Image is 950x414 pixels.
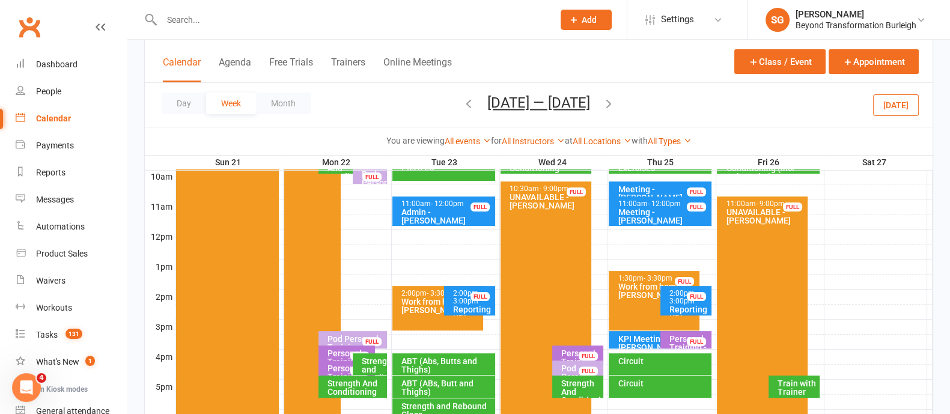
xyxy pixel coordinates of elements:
a: What's New1 [16,349,127,376]
button: Add [561,10,612,30]
span: 4 [37,373,46,383]
div: Payments [36,141,74,150]
div: Reporting KPI - [PERSON_NAME] [452,305,493,330]
span: - 3:00pm [453,289,480,305]
div: 11:00am [401,200,493,208]
div: Personal Training - [PERSON_NAME] [561,349,601,374]
span: - 3:30pm [427,289,455,297]
div: KPI Meeting [PERSON_NAME] [617,335,697,352]
span: 131 [65,329,82,339]
div: FULL [687,292,706,301]
th: Sat 27 [824,155,927,170]
div: Calendar [36,114,71,123]
th: 11am [145,199,175,214]
strong: at [565,136,573,145]
div: Strength and Conditioning [361,357,385,382]
div: ABT (ABs, Butt and Thighs) [401,379,493,396]
div: FULL [350,367,370,376]
div: Tasks [36,330,58,339]
span: - 3:30pm [643,274,672,282]
div: Pod Personal Training - [PERSON_NAME], [PERSON_NAME]... [327,335,385,368]
div: FULL [470,202,490,212]
div: UNAVAILABLE - [PERSON_NAME] [725,208,805,225]
strong: with [632,136,648,145]
div: FULL [579,352,598,361]
span: - 12:00pm [647,199,680,208]
a: Clubworx [14,12,44,42]
div: ABT (Abs, Butts and Thighs) [401,357,493,374]
iframe: Intercom live chat [12,373,41,402]
a: Calendar [16,105,127,132]
div: Meeting - [PERSON_NAME] [617,185,709,202]
button: Agenda [219,56,251,82]
button: Appointment [829,49,919,74]
a: Workouts [16,294,127,321]
a: All Instructors [502,136,565,146]
th: Tue 23 [391,155,499,170]
div: 2:00pm [669,290,709,305]
div: Reporting KPI - [PERSON_NAME] [669,305,709,330]
a: People [16,78,127,105]
div: Personal Training - [PERSON_NAME] [327,349,373,374]
div: Product Sales [36,249,88,258]
th: 10am [145,169,175,184]
div: Strength And Conditioning [327,379,385,396]
a: Automations [16,213,127,240]
button: Week [206,93,256,114]
div: FULL [362,172,382,181]
button: Class / Event [734,49,826,74]
div: FULL [687,202,706,212]
button: [DATE] [873,94,919,115]
a: Reports [16,159,127,186]
th: 5pm [145,379,175,394]
div: 11:00am [617,200,709,208]
div: Automations [36,222,85,231]
th: 12pm [145,229,175,244]
div: 2:00pm [452,290,493,305]
div: Personal Training - [PERSON_NAME] [327,364,373,389]
a: Tasks 131 [16,321,127,349]
a: All Types [648,136,692,146]
div: FULL [687,337,706,346]
div: Strength And Conditioning [561,379,601,404]
th: 3pm [145,319,175,334]
div: FULL [567,187,586,196]
div: 2:00pm [401,290,481,297]
button: Month [256,93,311,114]
div: Beyond Transformation Burleigh [796,20,916,31]
div: FULL [579,367,598,376]
th: 4pm [145,349,175,364]
div: People [36,87,61,96]
a: All events [445,136,491,146]
span: - 9:00pm [755,199,784,208]
div: UNAVAILABLE - [PERSON_NAME] [509,193,589,210]
div: FULL [362,337,382,346]
a: Dashboard [16,51,127,78]
div: Waivers [36,276,65,285]
strong: for [491,136,502,145]
div: Reports [36,168,65,177]
button: Day [162,93,206,114]
div: SG [766,8,790,32]
div: Circuit [617,379,709,388]
th: Thu 25 [607,155,716,170]
div: Dashboard [36,59,78,69]
div: [PERSON_NAME] [796,9,916,20]
div: Strength and Conditioning [509,156,589,172]
div: Work from home - [PERSON_NAME] [401,297,481,314]
div: 10:30am [509,185,589,193]
div: 11:00am [725,200,805,208]
button: [DATE] — [DATE] [487,94,590,111]
a: Product Sales [16,240,127,267]
a: Waivers [16,267,127,294]
span: Add [582,15,597,25]
button: Online Meetings [383,56,452,82]
div: FULL [783,202,802,212]
th: Fri 26 [716,155,824,170]
div: FULL [350,352,370,361]
div: Messages [36,195,74,204]
button: Calendar [163,56,201,82]
button: Trainers [331,56,365,82]
div: Circuit [617,357,709,365]
th: Sun 21 [175,155,283,170]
